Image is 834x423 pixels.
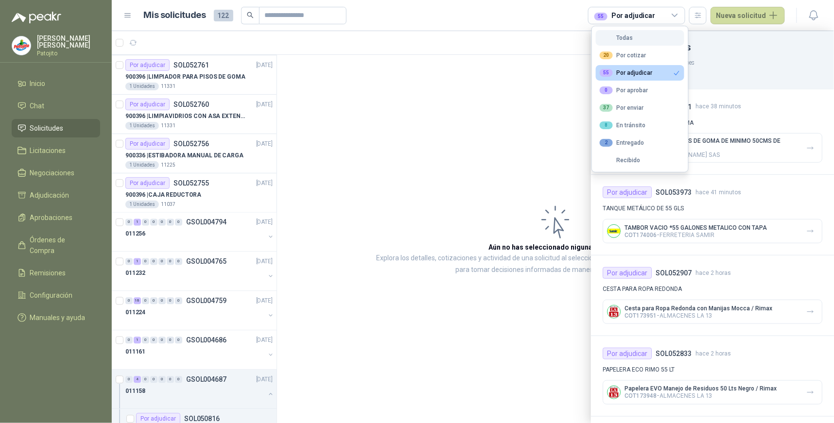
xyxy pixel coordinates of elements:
[600,121,613,129] div: 8
[608,225,620,237] img: Company Logo
[600,51,646,59] div: Por cotizar
[596,100,684,116] button: 37Por enviar
[12,231,100,260] a: Órdenes de Compra
[695,188,741,197] span: hace 41 minutos
[625,392,657,399] span: COT173948
[30,123,64,134] span: Solicitudes
[625,224,767,231] p: TAMBOR VACIO *55 GALONES METALICO CON TAPA
[711,7,785,24] button: Nueva solicitud
[596,65,684,81] button: 55Por adjudicar
[695,269,731,278] span: hace 2 horas
[12,208,100,227] a: Aprobaciones
[600,69,613,77] div: 55
[603,285,822,294] p: CESTA PARA ROPA REDONDA
[596,30,684,46] button: Todas
[603,204,822,213] p: TANQUE METÁLICO DE 55 GLS
[603,365,822,374] p: PAPELERA ECO RIMO 55 LT
[625,151,799,158] p: - [PERSON_NAME] SAS
[12,12,61,23] img: Logo peakr
[603,118,822,128] p: LIMPIADOR PARA PISOS DE GOMA
[30,78,46,89] span: Inicio
[603,348,652,359] div: Por adjudicar
[37,35,100,49] p: [PERSON_NAME] [PERSON_NAME]
[625,385,777,392] p: Papelera EVO Manejo de Residuos 50 Lts Negro / Rimax
[12,141,100,160] a: Licitaciones
[144,8,206,22] h1: Mis solicitudes
[600,69,653,77] div: Por adjudicar
[600,121,646,129] div: En tránsito
[596,152,684,168] button: Recibido
[30,235,91,256] span: Órdenes de Compra
[594,13,608,20] div: 55
[30,190,69,201] span: Adjudicación
[214,10,233,21] span: 122
[656,348,692,359] h4: SOL052833
[12,308,100,327] a: Manuales y ayuda
[600,86,648,94] div: Por aprobar
[656,268,692,278] h4: SOL052907
[596,118,684,133] button: 8En tránsito
[247,12,254,18] span: search
[600,139,644,147] div: Entregado
[608,305,620,318] img: Company Logo
[12,74,100,93] a: Inicio
[625,312,657,319] span: COT173951
[625,232,657,238] span: COT174006
[695,349,731,358] span: hace 2 horas
[625,231,767,238] p: - FERRETERIA SAMIR
[12,164,100,182] a: Negociaciones
[12,97,100,115] a: Chat
[30,145,66,156] span: Licitaciones
[30,268,66,278] span: Remisiones
[603,186,652,198] div: Por adjudicar
[596,135,684,151] button: 2Entregado
[600,104,644,112] div: Por enviar
[30,312,86,323] span: Manuales y ayuda
[600,51,613,59] div: 20
[627,42,822,52] div: Notificaciones
[625,137,799,151] p: LIMPIADOR PARA PISOS DE GOMA DE MINIMO 50CMS DE ANCHO
[625,312,772,319] p: - ALMACENES LA 13
[30,290,73,301] span: Configuración
[695,102,741,111] span: hace 38 minutos
[12,286,100,305] a: Configuración
[37,51,100,56] p: Patojito
[12,119,100,137] a: Solicitudes
[600,34,633,41] div: Todas
[596,83,684,98] button: 0Por aprobar
[600,157,641,164] div: Recibido
[608,386,620,399] img: Company Logo
[600,139,613,147] div: 2
[603,267,652,279] div: Por adjudicar
[625,392,777,399] p: - ALMACENES LA 13
[656,187,692,198] h4: SOL053973
[591,55,834,68] p: / Nuevas cotizaciones
[30,168,75,178] span: Negociaciones
[594,10,655,21] div: Por adjudicar
[30,212,73,223] span: Aprobaciones
[12,36,31,55] img: Company Logo
[12,264,100,282] a: Remisiones
[600,104,613,112] div: 37
[12,186,100,204] a: Adjudicación
[625,305,772,312] p: Cesta para Ropa Redonda con Manijas Mocca / Rimax
[596,48,684,63] button: 20Por cotizar
[600,86,613,94] div: 0
[30,101,45,111] span: Chat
